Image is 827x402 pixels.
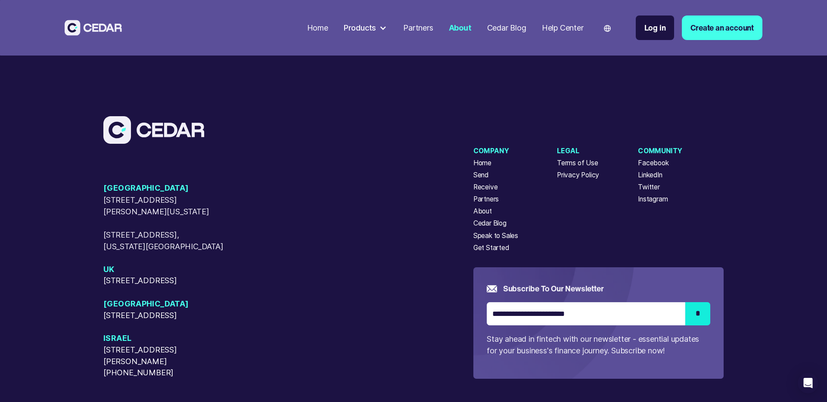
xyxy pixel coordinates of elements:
[487,333,710,356] p: Stay ahead in fintech with our newsletter - essential updates for your business's finance journey...
[103,310,224,322] span: [STREET_ADDRESS]
[344,22,376,34] div: Products
[542,22,584,34] div: Help Center
[638,170,662,180] a: LinkedIn
[103,229,224,252] span: [STREET_ADDRESS], [US_STATE][GEOGRAPHIC_DATA]
[103,344,224,379] span: [STREET_ADDRESS][PERSON_NAME][PHONE_NUMBER]
[445,18,476,38] a: About
[473,243,509,253] a: Get Started
[403,22,433,34] div: Partners
[798,373,818,393] div: Open Intercom Messenger
[636,15,675,40] a: Log in
[103,275,224,287] span: [STREET_ADDRESS]
[487,283,710,356] form: Email Form
[557,158,598,168] a: Terms of Use
[303,18,332,38] a: Home
[307,22,328,34] div: Home
[103,194,224,217] span: [STREET_ADDRESS][PERSON_NAME][US_STATE]
[557,146,599,156] div: Legal
[487,22,526,34] div: Cedar Blog
[340,18,392,37] div: Products
[473,218,507,229] a: Cedar Blog
[638,182,660,192] a: Twitter
[483,18,530,38] a: Cedar Blog
[473,206,492,216] a: About
[538,18,588,38] a: Help Center
[103,182,224,194] span: [GEOGRAPHIC_DATA]
[682,15,762,40] a: Create an account
[638,158,668,168] a: Facebook
[557,170,599,180] a: Privacy Policy
[449,22,472,34] div: About
[503,283,604,294] h5: Subscribe to our newsletter
[473,182,498,192] a: Receive
[473,170,488,180] a: Send
[473,158,491,168] a: Home
[644,22,666,34] div: Log in
[103,264,224,275] span: UK
[473,146,518,156] div: Company
[638,146,682,156] div: Community
[473,231,518,241] a: Speak to Sales
[103,298,224,310] span: [GEOGRAPHIC_DATA]
[604,25,611,32] img: world icon
[473,194,499,204] a: Partners
[638,194,668,204] a: Instagram
[103,333,224,344] span: Israel
[399,18,437,38] a: Partners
